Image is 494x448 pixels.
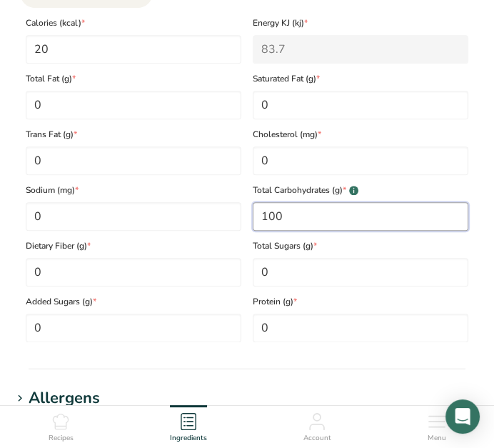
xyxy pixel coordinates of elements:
div: Open Intercom Messenger [445,399,480,434]
a: Ingredients [170,406,207,444]
a: Account [303,406,331,444]
span: Total Sugars (g) [253,239,468,252]
span: Ingredients [170,433,207,444]
span: Protein (g) [253,295,468,308]
a: Recipes [49,406,74,444]
span: Saturated Fat (g) [253,72,468,85]
span: Account [303,433,331,444]
span: Sodium (mg) [26,184,241,196]
span: Total Carbohydrates (g) [253,184,468,196]
span: Trans Fat (g) [26,128,241,141]
span: Total Fat (g) [26,72,241,85]
span: Energy KJ (kj) [253,16,468,29]
span: Added Sugars (g) [26,295,241,308]
span: Cholesterol (mg) [253,128,468,141]
span: Menu [428,433,446,444]
span: Calories (kcal) [26,16,241,29]
span: Recipes [49,433,74,444]
div: Allergens [29,387,100,410]
span: Dietary Fiber (g) [26,239,241,252]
